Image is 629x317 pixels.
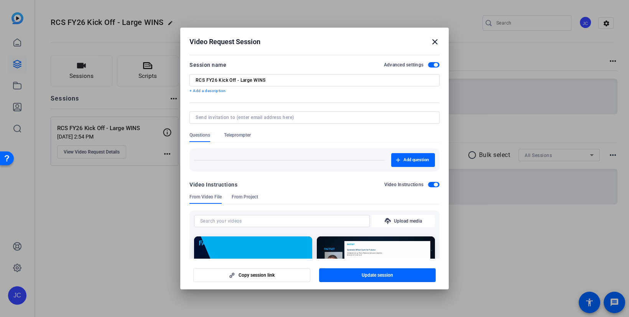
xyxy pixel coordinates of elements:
[384,182,424,188] h2: Video Instructions
[196,77,433,83] input: Enter Session Name
[196,114,430,121] input: Send invitation to (enter email address here)
[362,272,393,278] span: Update session
[239,272,275,278] span: Copy session link
[189,37,440,46] div: Video Request Session
[194,236,312,303] img: Not found
[384,62,423,68] h2: Advanced settings
[189,60,226,69] div: Session name
[372,215,435,227] button: Upload media
[232,194,258,200] span: From Project
[430,37,440,46] mat-icon: close
[403,157,429,163] span: Add question
[391,153,435,167] button: Add question
[189,194,222,200] span: From Video File
[193,268,310,282] button: Copy session link
[189,180,237,189] div: Video Instructions
[189,132,210,138] span: Questions
[317,236,435,303] img: Not found
[200,216,364,226] input: Search your videos
[189,88,440,94] p: + Add a description
[224,132,251,138] span: Teleprompter
[394,218,422,224] span: Upload media
[319,268,436,282] button: Update session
